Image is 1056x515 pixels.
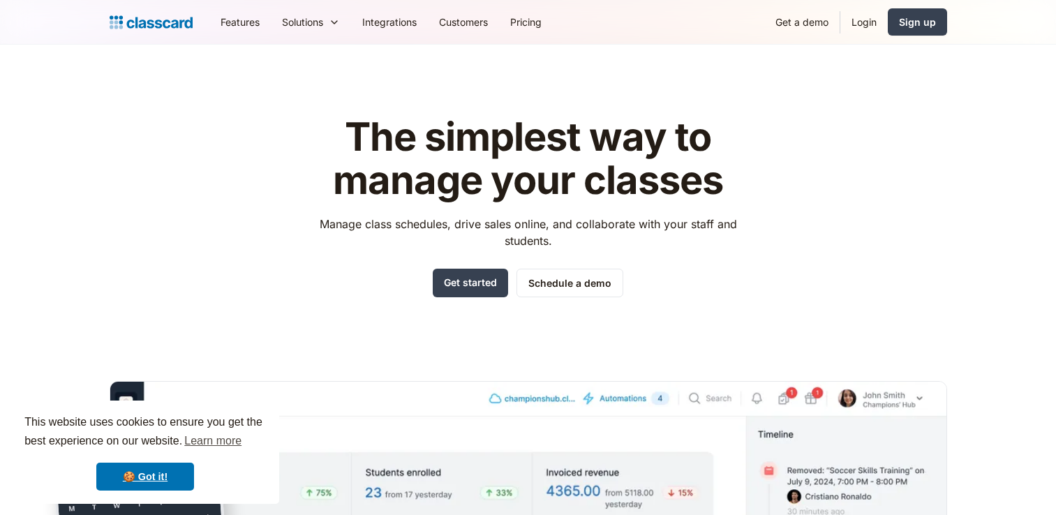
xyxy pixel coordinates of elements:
[499,6,553,38] a: Pricing
[96,463,194,491] a: dismiss cookie message
[516,269,623,297] a: Schedule a demo
[271,6,351,38] div: Solutions
[306,116,750,202] h1: The simplest way to manage your classes
[840,6,888,38] a: Login
[110,13,193,32] a: home
[433,269,508,297] a: Get started
[209,6,271,38] a: Features
[306,216,750,249] p: Manage class schedules, drive sales online, and collaborate with your staff and students.
[764,6,840,38] a: Get a demo
[888,8,947,36] a: Sign up
[182,431,244,451] a: learn more about cookies
[282,15,323,29] div: Solutions
[899,15,936,29] div: Sign up
[24,414,266,451] span: This website uses cookies to ensure you get the best experience on our website.
[428,6,499,38] a: Customers
[351,6,428,38] a: Integrations
[11,401,279,504] div: cookieconsent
